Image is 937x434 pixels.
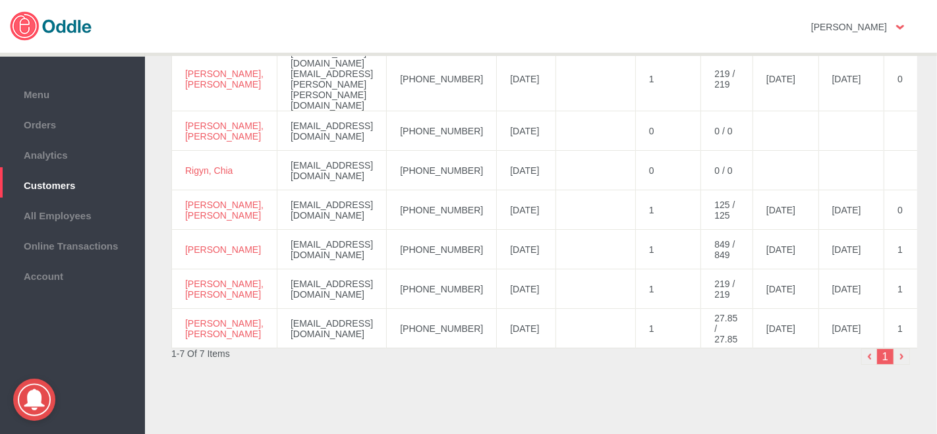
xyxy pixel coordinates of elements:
td: [DATE] [497,269,555,309]
span: Menu [7,86,138,100]
td: 1 [635,269,701,309]
td: [PHONE_NUMBER] [387,47,497,111]
td: [EMAIL_ADDRESS][DOMAIN_NAME] [277,190,387,230]
td: [PHONE_NUMBER] [387,230,497,269]
img: user-option-arrow.png [896,25,904,30]
td: 219 / 219 [701,47,753,111]
span: Customers [7,176,138,191]
img: right-arrow.png [894,348,910,365]
a: [PERSON_NAME], [PERSON_NAME] [185,318,264,339]
a: [PERSON_NAME], [PERSON_NAME] [185,121,264,142]
span: Account [7,267,138,282]
td: 219 / 219 [701,269,753,309]
td: [EMAIL_ADDRESS][DOMAIN_NAME] [277,269,387,309]
td: [DATE] [753,190,819,230]
td: [DATE] [497,151,555,190]
td: 1 [635,190,701,230]
strong: [PERSON_NAME] [811,22,887,32]
td: [EMAIL_ADDRESS][DOMAIN_NAME] [277,111,387,151]
a: [PERSON_NAME], [PERSON_NAME] [185,200,264,221]
td: [DATE] [753,230,819,269]
span: 1-7 Of 7 Items [171,348,230,359]
td: [DATE] [753,309,819,348]
a: [PERSON_NAME], [PERSON_NAME] [185,68,264,90]
td: [DATE] [497,230,555,269]
td: [PHONE_NUMBER] [387,190,497,230]
td: [DATE] [497,309,555,348]
td: [DATE] [818,269,884,309]
span: Online Transactions [7,237,138,252]
td: [DATE] [497,111,555,151]
span: All Employees [7,207,138,221]
td: 125 / 125 [701,190,753,230]
span: Analytics [7,146,138,161]
td: [PHONE_NUMBER] [387,309,497,348]
td: [DATE] [497,47,555,111]
li: 1 [877,348,894,365]
td: [PHONE_NUMBER] [387,151,497,190]
td: 1 [635,230,701,269]
td: [EMAIL_ADDRESS][DOMAIN_NAME] [277,151,387,190]
td: [PHONE_NUMBER] [387,269,497,309]
td: [DATE] [818,309,884,348]
td: [PHONE_NUMBER] [387,111,497,151]
td: 0 / 0 [701,151,753,190]
img: left-arrow-small.png [861,348,878,365]
td: [EMAIL_ADDRESS][DOMAIN_NAME] [277,230,387,269]
td: 1 [635,47,701,111]
td: 27.85 / 27.85 [701,309,753,348]
td: 0 [635,151,701,190]
td: 0 [635,111,701,151]
a: Rigyn, Chia [185,165,233,176]
td: 1 [635,309,701,348]
span: Orders [7,116,138,130]
td: [DATE] [818,190,884,230]
td: 849 / 849 [701,230,753,269]
td: [DATE] [497,190,555,230]
td: [DATE] [753,47,819,111]
td: [DATE] [818,230,884,269]
td: [PERSON_NAME][DOMAIN_NAME][EMAIL_ADDRESS][PERSON_NAME][PERSON_NAME][DOMAIN_NAME] [277,47,387,111]
td: [DATE] [753,269,819,309]
a: [PERSON_NAME] [185,244,261,255]
td: 0 / 0 [701,111,753,151]
td: [EMAIL_ADDRESS][DOMAIN_NAME] [277,309,387,348]
td: [DATE] [818,47,884,111]
a: [PERSON_NAME], [PERSON_NAME] [185,279,264,300]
